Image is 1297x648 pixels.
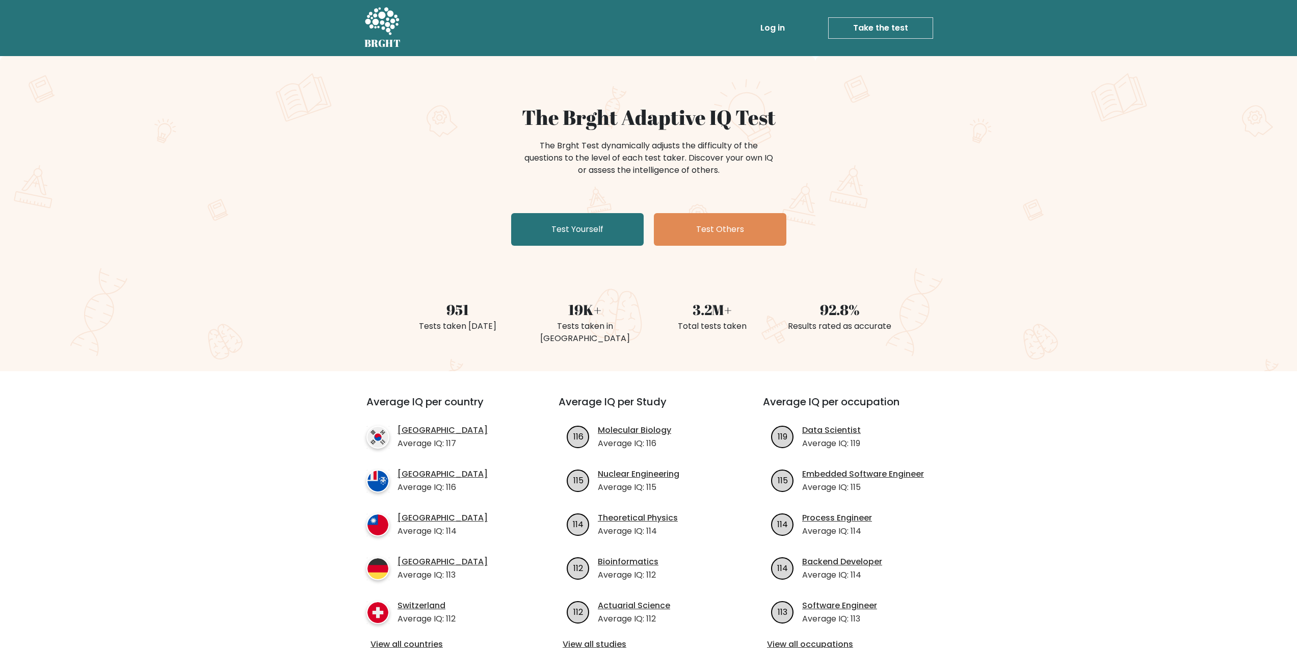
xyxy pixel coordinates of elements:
[802,468,924,480] a: Embedded Software Engineer
[598,556,658,568] a: Bioinformatics
[398,512,488,524] a: [GEOGRAPHIC_DATA]
[573,562,583,574] text: 112
[802,556,882,568] a: Backend Developer
[398,437,488,450] p: Average IQ: 117
[598,525,678,537] p: Average IQ: 114
[521,140,776,176] div: The Brght Test dynamically adjusts the difficulty of the questions to the level of each test take...
[598,600,670,612] a: Actuarial Science
[802,613,877,625] p: Average IQ: 113
[366,601,389,624] img: country
[802,481,924,494] p: Average IQ: 115
[398,613,456,625] p: Average IQ: 112
[598,468,679,480] a: Nuclear Engineering
[573,430,584,442] text: 116
[366,426,389,449] img: country
[802,600,877,612] a: Software Engineer
[778,474,788,486] text: 115
[511,213,644,246] a: Test Yourself
[366,470,389,493] img: country
[573,518,584,530] text: 114
[598,424,671,436] a: Molecular Biology
[400,299,515,320] div: 951
[777,518,788,530] text: 114
[398,525,488,537] p: Average IQ: 114
[802,424,861,436] a: Data Scientist
[777,562,788,574] text: 114
[398,481,488,494] p: Average IQ: 116
[598,512,678,524] a: Theoretical Physics
[366,513,389,536] img: country
[802,437,861,450] p: Average IQ: 119
[398,600,456,612] a: Switzerland
[763,396,943,420] h3: Average IQ per occupation
[527,299,643,320] div: 19K+
[782,299,897,320] div: 92.8%
[573,606,583,617] text: 112
[400,320,515,332] div: Tests taken [DATE]
[364,37,401,49] h5: BRGHT
[366,396,522,420] h3: Average IQ per country
[802,569,882,581] p: Average IQ: 114
[398,468,488,480] a: [GEOGRAPHIC_DATA]
[598,569,658,581] p: Average IQ: 112
[598,613,670,625] p: Average IQ: 112
[655,320,770,332] div: Total tests taken
[778,430,787,442] text: 119
[802,512,872,524] a: Process Engineer
[802,525,872,537] p: Average IQ: 114
[756,18,789,38] a: Log in
[398,556,488,568] a: [GEOGRAPHIC_DATA]
[559,396,738,420] h3: Average IQ per Study
[527,320,643,345] div: Tests taken in [GEOGRAPHIC_DATA]
[655,299,770,320] div: 3.2M+
[364,4,401,52] a: BRGHT
[654,213,786,246] a: Test Others
[598,481,679,494] p: Average IQ: 115
[398,569,488,581] p: Average IQ: 113
[778,606,787,617] text: 113
[598,437,671,450] p: Average IQ: 116
[573,474,584,486] text: 115
[398,424,488,436] a: [GEOGRAPHIC_DATA]
[828,17,933,39] a: Take the test
[400,105,897,129] h1: The Brght Adaptive IQ Test
[366,557,389,580] img: country
[782,320,897,332] div: Results rated as accurate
